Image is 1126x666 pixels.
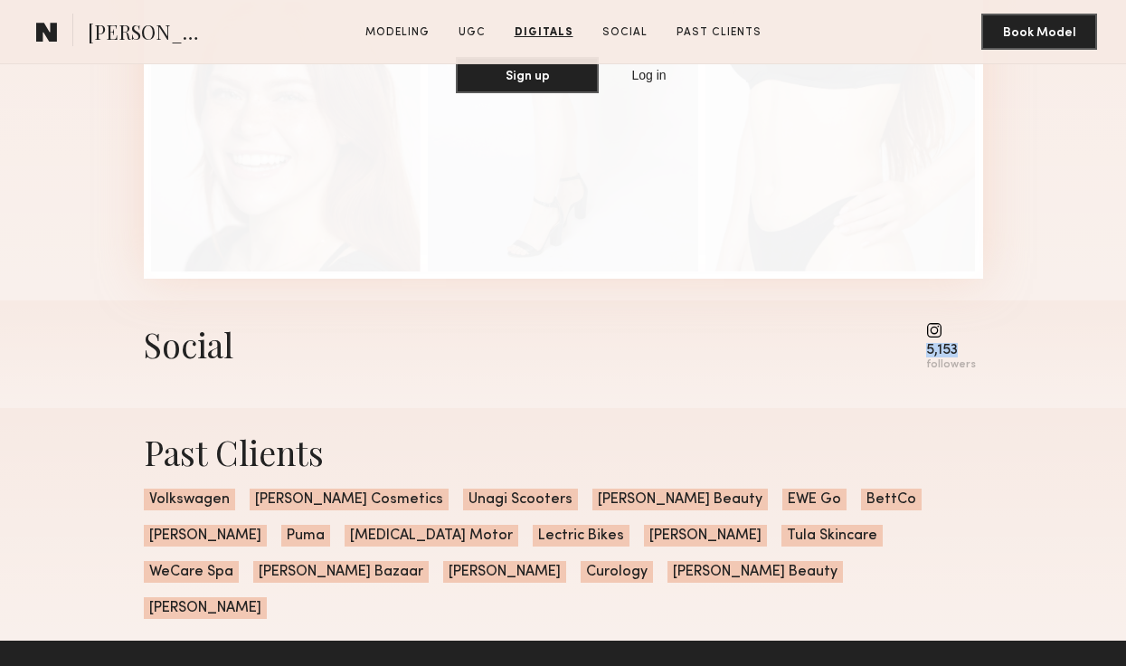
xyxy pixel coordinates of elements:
a: UGC [451,24,493,41]
div: followers [926,358,976,372]
a: Book Model [981,24,1097,39]
button: Sign up [456,57,599,93]
span: BettCo [861,489,922,510]
span: Tula Skincare [781,525,883,547]
span: [PERSON_NAME] [144,525,267,547]
div: Past Clients [144,430,983,474]
a: Log in [628,64,669,86]
a: Modeling [358,24,437,41]
span: [PERSON_NAME] [88,18,213,50]
span: EWE Go [782,489,847,510]
span: [PERSON_NAME] Bazaar [253,561,429,583]
span: [PERSON_NAME] Cosmetics [250,489,449,510]
span: Puma [281,525,330,547]
span: [PERSON_NAME] Beauty [667,561,843,583]
span: [PERSON_NAME] [144,597,267,619]
span: WeCare Spa [144,561,239,583]
span: Lectric Bikes [533,525,629,547]
div: 5,153 [926,344,976,357]
span: Unagi Scooters [463,489,578,510]
span: Volkswagen [144,489,235,510]
div: Social [144,322,233,366]
a: Digitals [507,24,581,41]
span: Curology [581,561,653,583]
a: Social [595,24,655,41]
span: [MEDICAL_DATA] Motor [345,525,518,547]
span: [PERSON_NAME] [644,525,767,547]
button: Book Model [981,14,1097,50]
a: Past Clients [669,24,769,41]
span: [PERSON_NAME] [443,561,566,583]
span: [PERSON_NAME] Beauty [592,489,768,510]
